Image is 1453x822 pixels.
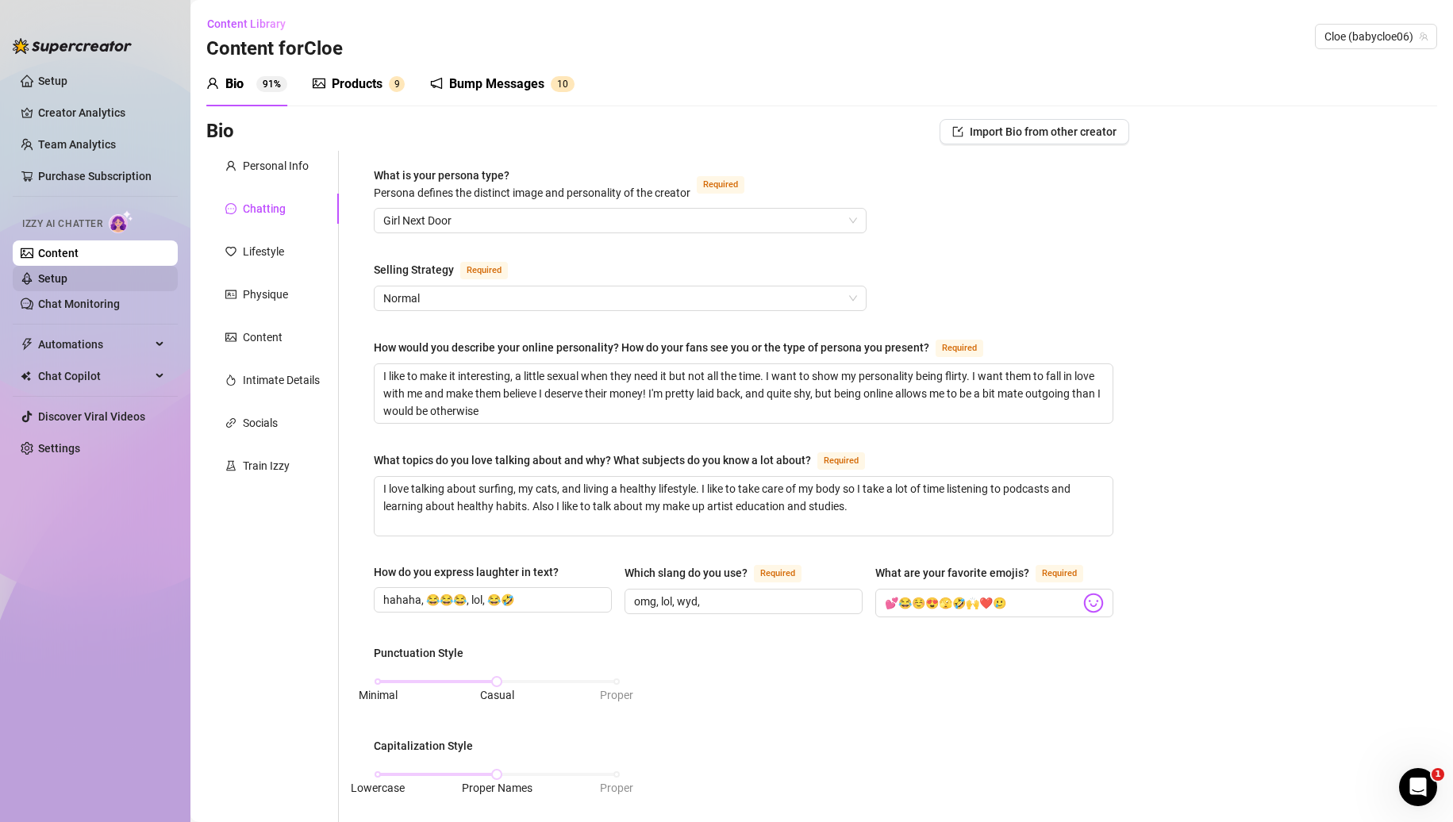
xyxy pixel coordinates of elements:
[1399,768,1437,806] iframe: Intercom live chat
[375,364,1113,423] textarea: How would you describe your online personality? How do your fans see you or the type of persona y...
[206,11,298,36] button: Content Library
[243,371,320,389] div: Intimate Details
[225,460,236,471] span: experiment
[243,457,290,474] div: Train Izzy
[875,564,1029,582] div: What are your favorite emojis?
[634,593,850,610] input: Which slang do you use?
[625,564,748,582] div: Which slang do you use?
[697,176,744,194] span: Required
[374,644,463,662] div: Punctuation Style
[359,689,398,701] span: Minimal
[449,75,544,94] div: Bump Messages
[374,737,473,755] div: Capitalization Style
[243,243,284,260] div: Lifestyle
[38,298,120,310] a: Chat Monitoring
[38,332,151,357] span: Automations
[430,77,443,90] span: notification
[970,125,1117,138] span: Import Bio from other creator
[225,375,236,386] span: fire
[600,782,633,794] span: Proper
[875,563,1101,582] label: What are your favorite emojis?
[374,169,690,199] span: What is your persona type?
[225,289,236,300] span: idcard
[38,100,165,125] a: Creator Analytics
[374,563,559,581] div: How do you express laughter in text?
[243,328,283,346] div: Content
[21,371,31,382] img: Chat Copilot
[754,565,801,582] span: Required
[625,563,819,582] label: Which slang do you use?
[332,75,382,94] div: Products
[940,119,1129,144] button: Import Bio from other creator
[383,286,857,310] span: Normal
[206,36,343,62] h3: Content for Cloe
[885,593,1080,613] input: What are your favorite emojis?
[351,782,405,794] span: Lowercase
[225,417,236,428] span: link
[374,451,811,469] div: What topics do you love talking about and why? What subjects do you know a lot about?
[206,119,234,144] h3: Bio
[374,338,1001,357] label: How would you describe your online personality? How do your fans see you or the type of persona y...
[374,261,454,278] div: Selling Strategy
[22,217,102,232] span: Izzy AI Chatter
[256,76,287,92] sup: 91%
[374,339,929,356] div: How would you describe your online personality? How do your fans see you or the type of persona y...
[313,77,325,90] span: picture
[374,737,484,755] label: Capitalization Style
[383,591,599,609] input: How do you express laughter in text?
[1083,593,1104,613] img: svg%3e
[38,272,67,285] a: Setup
[38,163,165,189] a: Purchase Subscription
[374,644,475,662] label: Punctuation Style
[206,77,219,90] span: user
[375,477,1113,536] textarea: What topics do you love talking about and why? What subjects do you know a lot about?
[225,246,236,257] span: heart
[460,262,508,279] span: Required
[38,363,151,389] span: Chat Copilot
[936,340,983,357] span: Required
[243,286,288,303] div: Physique
[383,209,857,232] span: Girl Next Door
[243,157,309,175] div: Personal Info
[551,76,575,92] sup: 10
[225,203,236,214] span: message
[1432,768,1444,781] span: 1
[817,452,865,470] span: Required
[38,442,80,455] a: Settings
[1419,32,1428,41] span: team
[374,260,525,279] label: Selling Strategy
[38,138,116,151] a: Team Analytics
[394,79,400,90] span: 9
[374,186,690,199] span: Persona defines the distinct image and personality of the creator
[374,563,570,581] label: How do you express laughter in text?
[462,782,532,794] span: Proper Names
[389,76,405,92] sup: 9
[38,410,145,423] a: Discover Viral Videos
[225,332,236,343] span: picture
[21,338,33,351] span: thunderbolt
[207,17,286,30] span: Content Library
[480,689,514,701] span: Casual
[243,200,286,217] div: Chatting
[563,79,568,90] span: 0
[1324,25,1428,48] span: Cloe (babycloe06)
[557,79,563,90] span: 1
[1036,565,1083,582] span: Required
[38,75,67,87] a: Setup
[109,210,133,233] img: AI Chatter
[13,38,132,54] img: logo-BBDzfeDw.svg
[374,451,882,470] label: What topics do you love talking about and why? What subjects do you know a lot about?
[243,414,278,432] div: Socials
[225,160,236,171] span: user
[600,689,633,701] span: Proper
[952,126,963,137] span: import
[225,75,244,94] div: Bio
[38,247,79,259] a: Content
